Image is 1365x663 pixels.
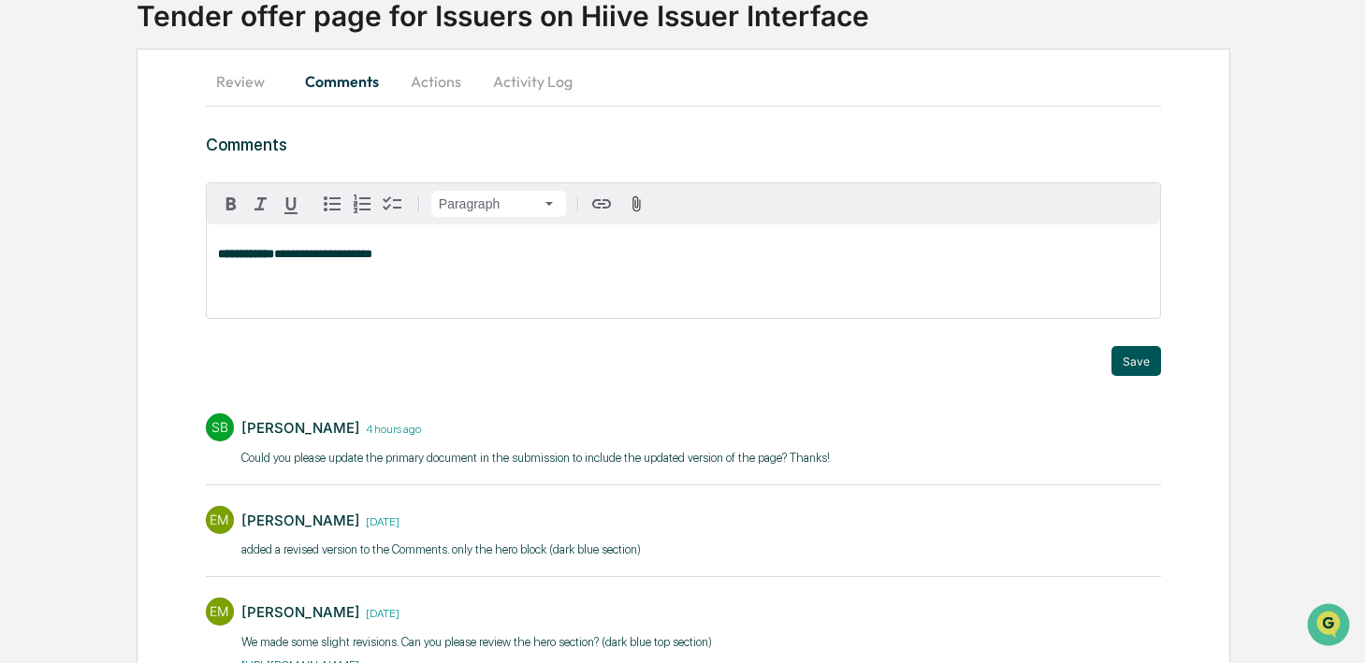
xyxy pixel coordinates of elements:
[360,604,399,620] time: Friday, September 26, 2025 at 12:48:19 PM EDT
[394,59,478,104] button: Actions
[241,512,360,529] div: [PERSON_NAME]
[206,598,234,626] div: EM
[19,39,341,69] p: How can we help?
[64,162,237,177] div: We're available if you need us!
[241,419,360,437] div: [PERSON_NAME]
[241,540,641,559] p: ​added a revised version to the Comments. only the hero block (dark blue section)
[136,238,151,252] div: 🗄️
[241,633,712,652] p: We made some slight revisions. Can you please review the hero section? (dark blue top section)
[290,59,394,104] button: Comments
[37,236,121,254] span: Preclearance
[206,506,234,534] div: EM
[186,317,226,331] span: Pylon
[360,512,399,528] time: Wednesday, October 1, 2025 at 1:36:22 PM EDT
[128,228,240,262] a: 🗄️Attestations
[11,228,128,262] a: 🖐️Preclearance
[19,273,34,288] div: 🔎
[620,192,653,217] button: Attach files
[318,149,341,171] button: Start new chat
[206,59,290,104] button: Review
[64,143,307,162] div: Start new chat
[1305,601,1356,652] iframe: Open customer support
[132,316,226,331] a: Powered byPylon
[206,59,1161,104] div: secondary tabs example
[11,264,125,297] a: 🔎Data Lookup
[19,143,52,177] img: 1746055101610-c473b297-6a78-478c-a979-82029cc54cd1
[206,135,1161,154] h3: Comments
[216,189,246,219] button: Bold
[478,59,588,104] button: Activity Log
[19,238,34,252] div: 🖐️
[241,449,830,468] p: ​Could you please update the primary document in the submission to include the updated version of...
[154,236,232,254] span: Attestations
[37,271,118,290] span: Data Lookup
[241,603,360,621] div: [PERSON_NAME]
[1111,346,1161,376] button: Save
[360,420,421,436] time: Friday, October 3, 2025 at 9:54:05 AM EDT
[276,189,306,219] button: Underline
[431,191,566,217] button: Block type
[206,413,234,441] div: SB
[246,189,276,219] button: Italic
